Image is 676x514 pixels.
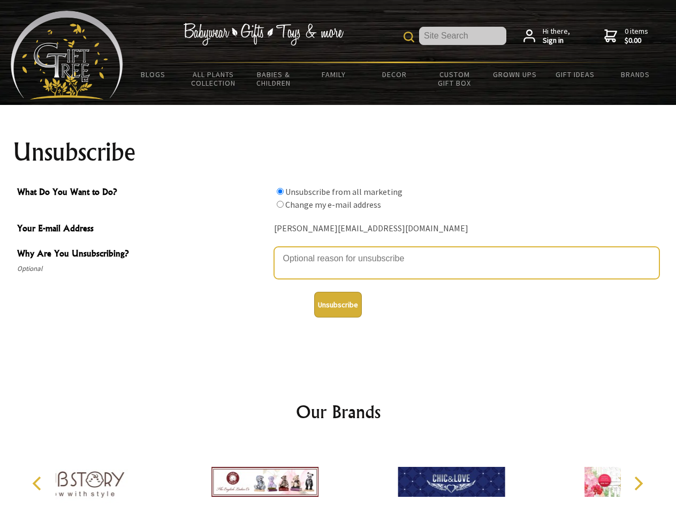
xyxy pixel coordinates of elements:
span: Optional [17,262,269,275]
span: Hi there, [543,27,570,46]
input: Site Search [419,27,506,45]
img: product search [404,32,414,42]
label: Unsubscribe from all marketing [285,186,402,197]
span: 0 items [625,26,648,46]
img: Babywear - Gifts - Toys & more [183,23,344,46]
strong: $0.00 [625,36,648,46]
a: Gift Ideas [545,63,605,86]
h2: Our Brands [21,399,655,425]
a: Decor [364,63,424,86]
a: 0 items$0.00 [604,27,648,46]
button: Unsubscribe [314,292,362,318]
button: Previous [27,472,50,495]
strong: Sign in [543,36,570,46]
span: What Do You Want to Do? [17,185,269,201]
span: Why Are You Unsubscribing? [17,247,269,262]
span: Your E-mail Address [17,222,269,237]
input: What Do You Want to Do? [277,188,284,195]
a: All Plants Collection [184,63,244,94]
button: Next [626,472,650,495]
a: Grown Ups [484,63,545,86]
input: What Do You Want to Do? [277,201,284,208]
a: Babies & Children [244,63,304,94]
a: Family [304,63,364,86]
img: Babyware - Gifts - Toys and more... [11,11,123,100]
textarea: Why Are You Unsubscribing? [274,247,659,279]
a: BLOGS [123,63,184,86]
a: Brands [605,63,666,86]
a: Custom Gift Box [424,63,485,94]
a: Hi there,Sign in [523,27,570,46]
div: [PERSON_NAME][EMAIL_ADDRESS][DOMAIN_NAME] [274,221,659,237]
h1: Unsubscribe [13,139,664,165]
label: Change my e-mail address [285,199,381,210]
